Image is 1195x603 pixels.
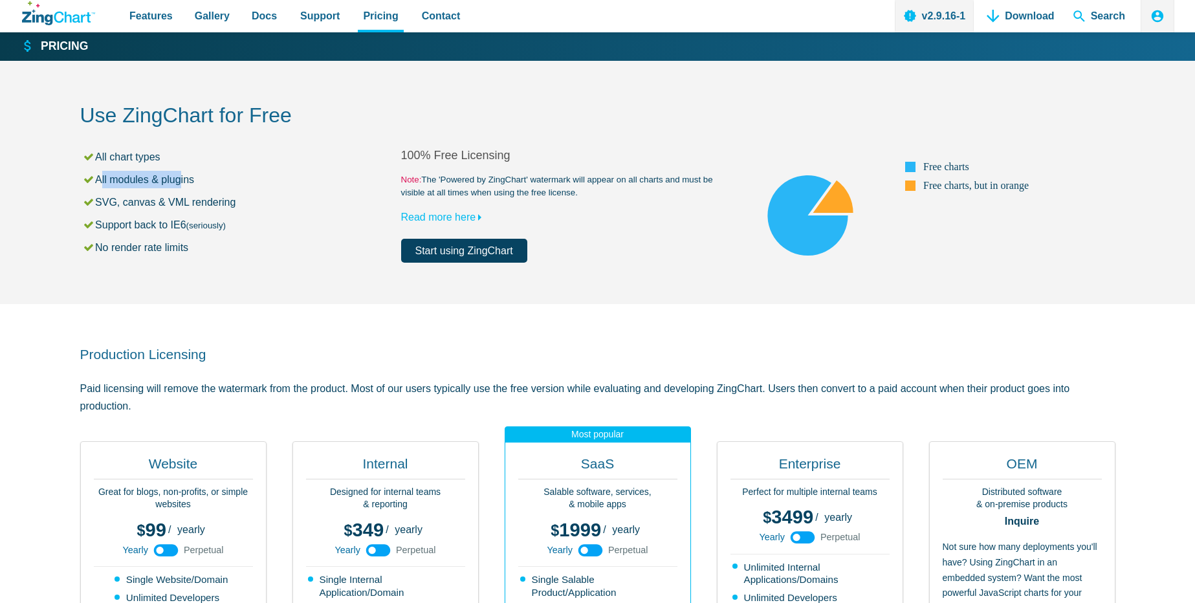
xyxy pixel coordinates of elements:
li: Single Website/Domain [115,573,234,586]
li: Unlimited Internal Applications/Domains [732,561,890,587]
span: Note: [401,175,422,184]
small: The 'Powered by ZingChart' watermark will appear on all charts and must be visible at all times w... [401,173,722,199]
span: Perpetual [396,545,436,554]
a: Start using ZingChart [401,239,527,263]
span: Pricing [363,7,398,25]
span: 99 [137,520,166,540]
span: yearly [612,524,640,535]
span: yearly [177,524,205,535]
span: Perpetual [820,532,861,542]
span: Support [300,7,340,25]
a: Read more here [401,212,488,223]
li: SVG, canvas & VML rendering [82,193,401,211]
h2: Internal [306,455,465,479]
span: 3499 [763,507,813,527]
span: 1999 [551,520,601,540]
li: Single Internal Application/Domain [308,573,465,599]
p: Perfect for multiple internal teams [730,486,890,499]
span: Yearly [759,532,784,542]
span: Yearly [334,545,360,554]
strong: Pricing [41,41,88,52]
span: Features [129,7,173,25]
h2: Website [94,455,253,479]
li: All modules & plugins [82,171,401,188]
span: / [603,525,606,535]
span: yearly [824,512,852,523]
span: Perpetual [184,545,224,554]
span: Contact [422,7,461,25]
span: Gallery [195,7,230,25]
li: Single Salable Product/Application [520,573,677,599]
h2: SaaS [518,455,677,479]
h2: Production Licensing [80,345,1115,363]
p: Distributed software & on-premise products [943,486,1102,511]
h2: OEM [943,455,1102,479]
span: Yearly [547,545,572,554]
span: / [386,525,388,535]
small: (seriously) [186,221,226,230]
li: No render rate limits [82,239,401,256]
p: Paid licensing will remove the watermark from the product. Most of our users typically use the fr... [80,380,1115,415]
h2: 100% Free Licensing [401,148,722,163]
h2: Use ZingChart for Free [80,102,1115,131]
span: 349 [344,520,384,540]
span: / [815,512,818,523]
span: Perpetual [608,545,648,554]
p: Salable software, services, & mobile apps [518,486,677,511]
p: Designed for internal teams & reporting [306,486,465,511]
li: All chart types [82,148,401,166]
li: Support back to IE6 [82,216,401,234]
span: Yearly [122,545,148,554]
span: / [168,525,171,535]
p: Great for blogs, non-profits, or simple websites [94,486,253,511]
span: Docs [252,7,277,25]
a: ZingChart Logo. Click to return to the homepage [22,1,95,25]
span: yearly [395,524,422,535]
strong: Inquire [943,516,1102,527]
h2: Enterprise [730,455,890,479]
a: Pricing [22,39,88,54]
